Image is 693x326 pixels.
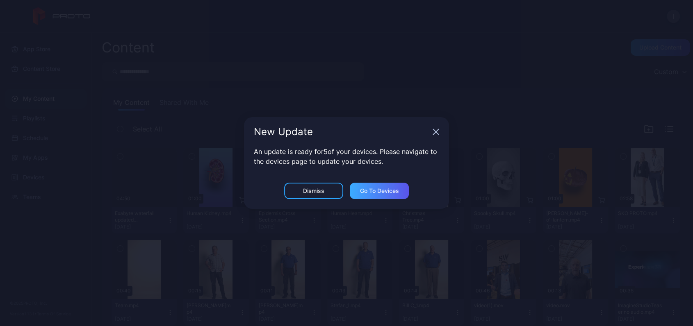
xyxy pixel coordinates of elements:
div: New Update [254,127,429,137]
div: Go to devices [360,188,399,194]
button: Go to devices [350,183,409,199]
button: Dismiss [284,183,343,199]
p: An update is ready for 5 of your devices. Please navigate to the devices page to update your devi... [254,147,439,166]
div: Dismiss [303,188,324,194]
